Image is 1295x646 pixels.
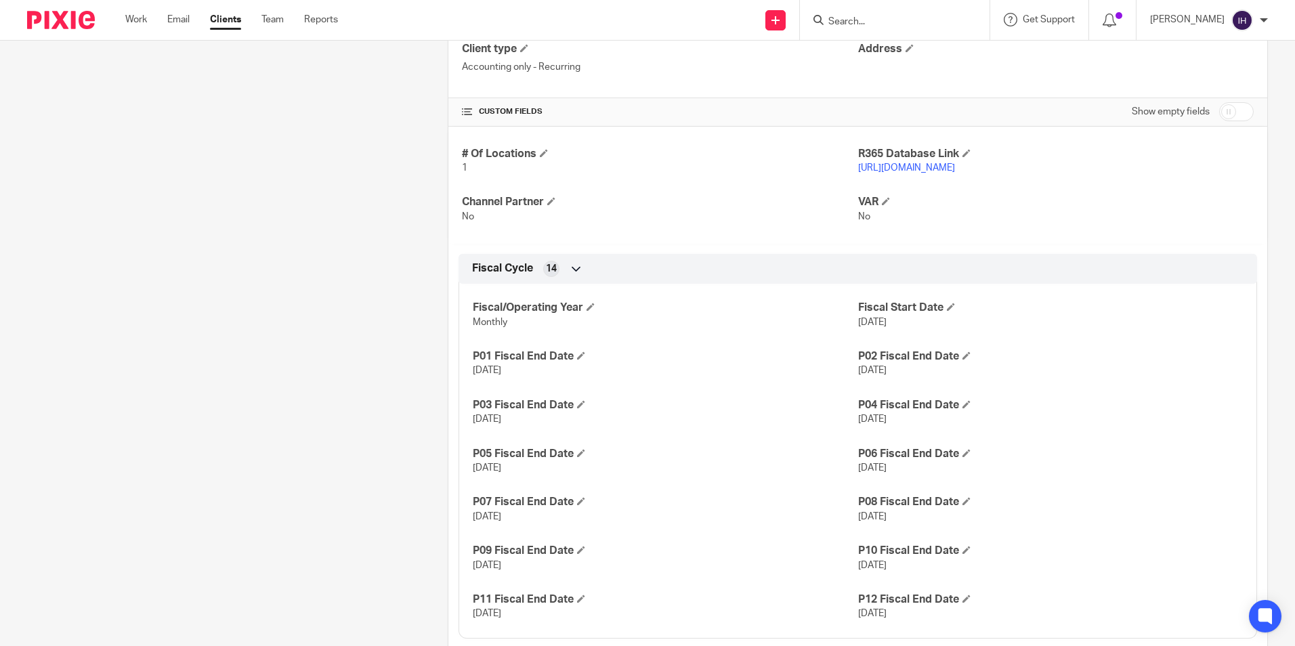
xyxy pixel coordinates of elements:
[462,195,857,209] h4: Channel Partner
[462,42,857,56] h4: Client type
[210,13,241,26] a: Clients
[473,447,857,461] h4: P05 Fiscal End Date
[1231,9,1253,31] img: svg%3E
[473,544,857,558] h4: P09 Fiscal End Date
[473,561,501,570] span: [DATE]
[858,414,887,424] span: [DATE]
[858,212,870,221] span: No
[858,609,887,618] span: [DATE]
[167,13,190,26] a: Email
[473,366,501,375] span: [DATE]
[827,16,949,28] input: Search
[473,301,857,315] h4: Fiscal/Operating Year
[1150,13,1225,26] p: [PERSON_NAME]
[858,163,955,173] a: [URL][DOMAIN_NAME]
[858,463,887,473] span: [DATE]
[473,512,501,521] span: [DATE]
[304,13,338,26] a: Reports
[473,463,501,473] span: [DATE]
[27,11,95,29] img: Pixie
[125,13,147,26] a: Work
[462,163,467,173] span: 1
[858,42,1254,56] h4: Address
[858,195,1254,209] h4: VAR
[858,147,1254,161] h4: R365 Database Link
[473,349,857,364] h4: P01 Fiscal End Date
[462,212,474,221] span: No
[1023,15,1075,24] span: Get Support
[473,593,857,607] h4: P11 Fiscal End Date
[462,60,857,74] p: Accounting only - Recurring
[473,318,507,327] span: Monthly
[462,106,857,117] h4: CUSTOM FIELDS
[858,593,1243,607] h4: P12 Fiscal End Date
[462,147,857,161] h4: # Of Locations
[1132,105,1210,119] label: Show empty fields
[472,261,533,276] span: Fiscal Cycle
[261,13,284,26] a: Team
[858,512,887,521] span: [DATE]
[858,366,887,375] span: [DATE]
[858,349,1243,364] h4: P02 Fiscal End Date
[546,262,557,276] span: 14
[473,398,857,412] h4: P03 Fiscal End Date
[473,495,857,509] h4: P07 Fiscal End Date
[473,414,501,424] span: [DATE]
[473,609,501,618] span: [DATE]
[858,398,1243,412] h4: P04 Fiscal End Date
[858,544,1243,558] h4: P10 Fiscal End Date
[858,561,887,570] span: [DATE]
[858,447,1243,461] h4: P06 Fiscal End Date
[858,301,1243,315] h4: Fiscal Start Date
[858,318,887,327] span: [DATE]
[858,495,1243,509] h4: P08 Fiscal End Date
